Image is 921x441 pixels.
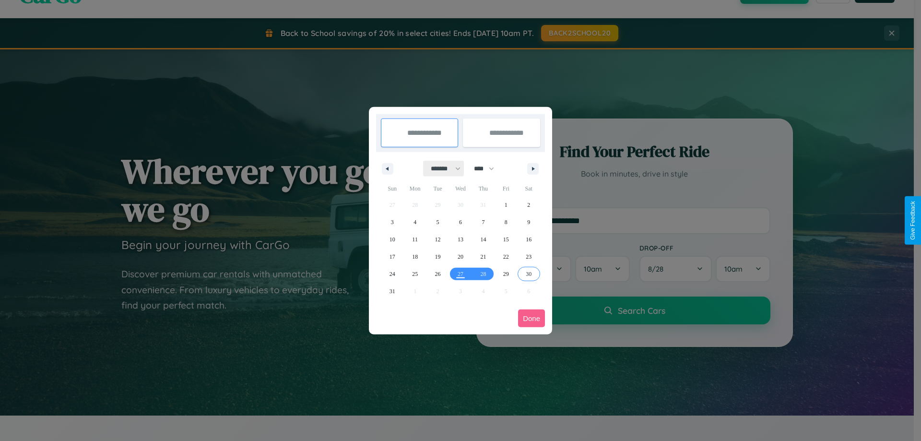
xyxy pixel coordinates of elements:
[426,265,449,283] button: 26
[403,265,426,283] button: 25
[503,248,509,265] span: 22
[412,248,418,265] span: 18
[449,265,472,283] button: 27
[449,248,472,265] button: 20
[426,231,449,248] button: 12
[426,214,449,231] button: 5
[495,196,517,214] button: 1
[480,231,486,248] span: 14
[472,214,495,231] button: 7
[495,181,517,196] span: Fri
[435,248,441,265] span: 19
[518,310,545,327] button: Done
[390,265,395,283] span: 24
[426,181,449,196] span: Tue
[381,231,403,248] button: 10
[381,265,403,283] button: 24
[505,196,508,214] span: 1
[403,248,426,265] button: 18
[472,181,495,196] span: Thu
[495,231,517,248] button: 15
[381,214,403,231] button: 3
[435,231,441,248] span: 12
[390,283,395,300] span: 31
[527,196,530,214] span: 2
[482,214,484,231] span: 7
[472,231,495,248] button: 14
[381,248,403,265] button: 17
[527,214,530,231] span: 9
[381,283,403,300] button: 31
[518,248,540,265] button: 23
[391,214,394,231] span: 3
[449,231,472,248] button: 13
[449,214,472,231] button: 6
[518,265,540,283] button: 30
[472,265,495,283] button: 28
[458,231,463,248] span: 13
[480,248,486,265] span: 21
[518,231,540,248] button: 16
[435,265,441,283] span: 26
[412,265,418,283] span: 25
[458,248,463,265] span: 20
[503,231,509,248] span: 15
[518,181,540,196] span: Sat
[458,265,463,283] span: 27
[526,231,531,248] span: 16
[403,214,426,231] button: 4
[403,231,426,248] button: 11
[437,214,439,231] span: 5
[403,181,426,196] span: Mon
[909,201,916,240] div: Give Feedback
[505,214,508,231] span: 8
[495,265,517,283] button: 29
[412,231,418,248] span: 11
[459,214,462,231] span: 6
[413,214,416,231] span: 4
[381,181,403,196] span: Sun
[526,265,531,283] span: 30
[480,265,486,283] span: 28
[390,231,395,248] span: 10
[495,248,517,265] button: 22
[472,248,495,265] button: 21
[495,214,517,231] button: 8
[526,248,531,265] span: 23
[518,196,540,214] button: 2
[449,181,472,196] span: Wed
[426,248,449,265] button: 19
[390,248,395,265] span: 17
[503,265,509,283] span: 29
[518,214,540,231] button: 9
